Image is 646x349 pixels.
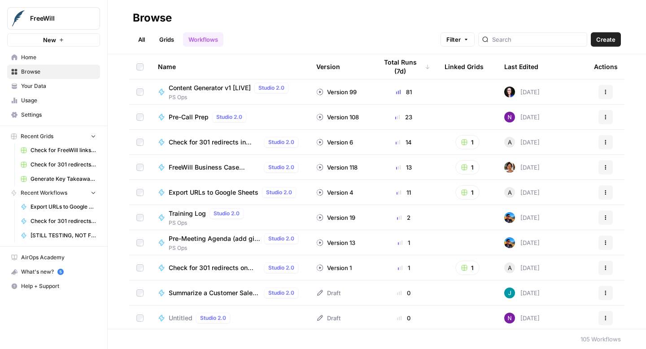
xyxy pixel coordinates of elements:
span: Browse [21,68,96,76]
button: Help + Support [7,279,100,293]
img: kedmmdess6i2jj5txyq6cw0yj4oc [504,112,515,122]
span: Filter [446,35,461,44]
a: Your Data [7,79,100,93]
div: 13 [377,163,430,172]
div: 23 [377,113,430,122]
span: Home [21,53,96,61]
img: kedmmdess6i2jj5txyq6cw0yj4oc [504,313,515,323]
span: Studio 2.0 [268,163,294,171]
button: What's new? 5 [7,265,100,279]
div: 1 [377,263,430,272]
div: Version 99 [316,87,357,96]
a: Grids [154,32,179,47]
div: Linked Grids [445,54,484,79]
a: Check for 301 redirects on page Grid [17,157,100,172]
span: Usage [21,96,96,105]
div: 11 [377,188,430,197]
button: 1 [455,135,480,149]
span: Studio 2.0 [214,209,240,218]
button: Workspace: FreeWill [7,7,100,30]
div: Version 108 [316,113,359,122]
img: guc7rct96eu9q91jrjlizde27aab [504,237,515,248]
a: 5 [57,269,64,275]
div: Version [316,54,340,79]
div: 0 [377,288,430,297]
a: Pre-Meeting Agenda (add gift data + testing new agenda format)Studio 2.0PS Ops [158,233,302,252]
span: Export URLs to Google Sheets [169,188,258,197]
a: Training LogStudio 2.0PS Ops [158,208,302,227]
span: Training Log [169,209,206,218]
a: Home [7,50,100,65]
div: [DATE] [504,162,540,173]
span: Summarize a Customer Sales Call [169,288,261,297]
div: Actions [594,54,618,79]
a: Export URLs to Google SheetsStudio 2.0 [158,187,302,198]
a: All [133,32,150,47]
span: FreeWill Business Case Generator v2 [169,163,261,172]
div: Draft [316,314,340,323]
div: 105 Workflows [581,335,621,344]
span: Generate Key Takeaways from Webinar Transcripts [31,175,96,183]
div: [DATE] [504,237,540,248]
span: Studio 2.0 [268,138,294,146]
span: Studio 2.0 [200,314,226,322]
span: Export URLs to Google Sheets [31,203,96,211]
div: 1 [377,238,430,247]
a: Workflows [183,32,223,47]
a: Usage [7,93,100,108]
div: Version 118 [316,163,358,172]
span: PS Ops [169,219,247,227]
a: Settings [7,108,100,122]
button: Recent Grids [7,130,100,143]
div: 0 [377,314,430,323]
img: 2egrzqrp2x1rdjyp2p15e2uqht7w [504,288,515,298]
span: Content Generator v1 [LIVE] [169,83,251,92]
span: Check for 301 redirects on page Grid [31,161,96,169]
a: UntitledStudio 2.0 [158,313,302,323]
button: New [7,33,100,47]
a: Summarize a Customer Sales CallStudio 2.0 [158,288,302,298]
span: New [43,35,56,44]
span: AirOps Academy [21,253,96,262]
div: Version 1 [316,263,352,272]
div: Browse [133,11,172,25]
div: Version 19 [316,213,355,222]
div: Name [158,54,302,79]
span: Studio 2.0 [266,188,292,196]
span: Pre-Call Prep [169,113,209,122]
span: Untitled [169,314,192,323]
div: [DATE] [504,87,540,97]
div: [DATE] [504,212,540,223]
span: Your Data [21,82,96,90]
span: Studio 2.0 [268,289,294,297]
button: 1 [455,185,480,200]
a: Pre-Call PrepStudio 2.0 [158,112,302,122]
div: Version 4 [316,188,354,197]
a: Check for 301 redirects in website directoryStudio 2.0 [158,137,302,148]
span: FreeWill [30,14,84,23]
button: 1 [455,261,480,275]
img: qbv1ulvrwtta9e8z8l6qv22o0bxd [504,87,515,97]
a: FreeWill Business Case Generator v2Studio 2.0 [158,162,302,173]
div: Draft [316,288,340,297]
img: FreeWill Logo [10,10,26,26]
div: Version 13 [316,238,355,247]
span: Studio 2.0 [216,113,242,121]
span: A [508,263,512,272]
a: Check for FreeWill links on partner's external website [17,143,100,157]
div: 2 [377,213,430,222]
span: Settings [21,111,96,119]
span: Studio 2.0 [258,84,284,92]
div: Total Runs (7d) [377,54,430,79]
button: Filter [441,32,475,47]
a: Check for 301 redirects in website directory [17,214,100,228]
div: 81 [377,87,430,96]
span: Pre-Meeting Agenda (add gift data + testing new agenda format) [169,234,261,243]
span: Recent Workflows [21,189,67,197]
a: Check for 301 redirects on pageStudio 2.0 [158,262,302,273]
a: Export URLs to Google Sheets [17,200,100,214]
span: Studio 2.0 [268,264,294,272]
span: Check for FreeWill links on partner's external website [31,146,96,154]
div: [DATE] [504,262,540,273]
span: Recent Grids [21,132,53,140]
